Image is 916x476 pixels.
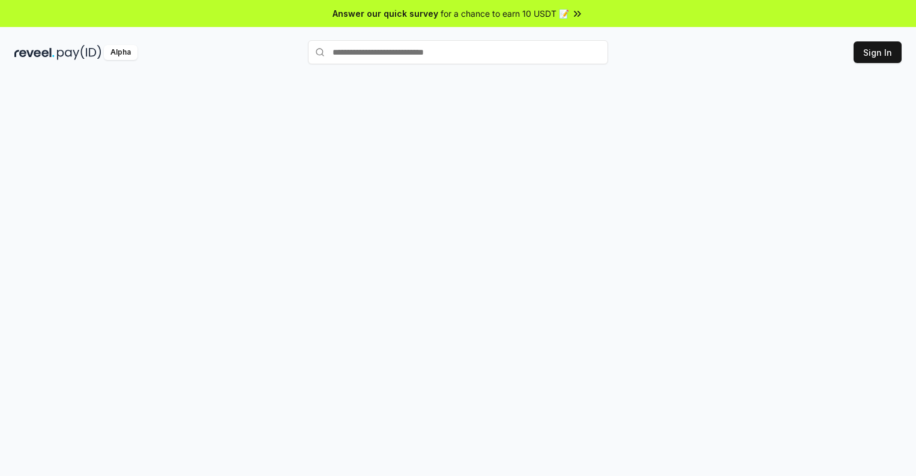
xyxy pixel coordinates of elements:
[854,41,902,63] button: Sign In
[57,45,101,60] img: pay_id
[14,45,55,60] img: reveel_dark
[333,7,438,20] span: Answer our quick survey
[441,7,569,20] span: for a chance to earn 10 USDT 📝
[104,45,137,60] div: Alpha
